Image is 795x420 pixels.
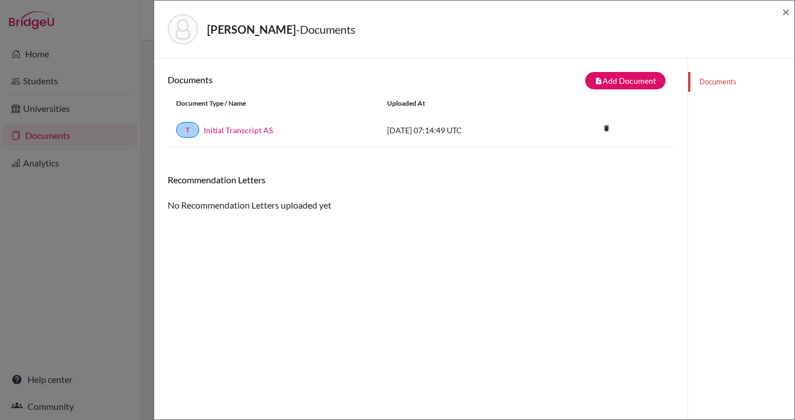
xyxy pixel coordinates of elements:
[598,120,615,137] i: delete
[204,124,273,136] a: Initial Transcript AS
[595,77,603,85] i: note_add
[168,174,674,185] h6: Recommendation Letters
[782,3,790,20] span: ×
[207,22,296,36] strong: [PERSON_NAME]
[168,174,674,212] div: No Recommendation Letters uploaded yet
[379,98,547,109] div: Uploaded at
[598,121,615,137] a: delete
[379,124,547,136] div: [DATE] 07:14:49 UTC
[176,122,199,138] a: T
[168,74,421,85] h6: Documents
[688,72,794,92] a: Documents
[296,22,356,36] span: - Documents
[782,5,790,19] button: Close
[585,72,666,89] button: note_addAdd Document
[168,98,379,109] div: Document Type / Name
